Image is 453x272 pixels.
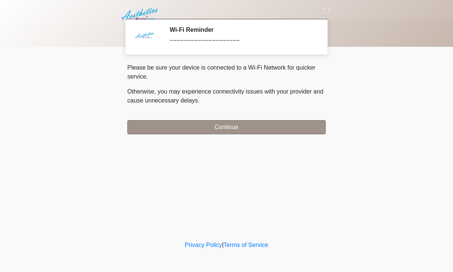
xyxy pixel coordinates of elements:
[120,6,161,23] img: Aesthetics by Emediate Cure Logo
[185,242,222,248] a: Privacy Policy
[198,97,200,104] span: .
[127,87,326,105] p: Otherwise, you may experience connectivity issues with your provider and cause unnecessary delays
[133,26,155,49] img: Agent Avatar
[224,242,268,248] a: Terms of Service
[222,242,224,248] a: |
[170,36,314,45] div: ~~~~~~~~~~~~~~~~~~~~
[170,26,314,33] h2: Wi-Fi Reminder
[127,120,326,134] button: Continue
[127,63,326,81] p: Please be sure your device is connected to a Wi-Fi Network for quicker service.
